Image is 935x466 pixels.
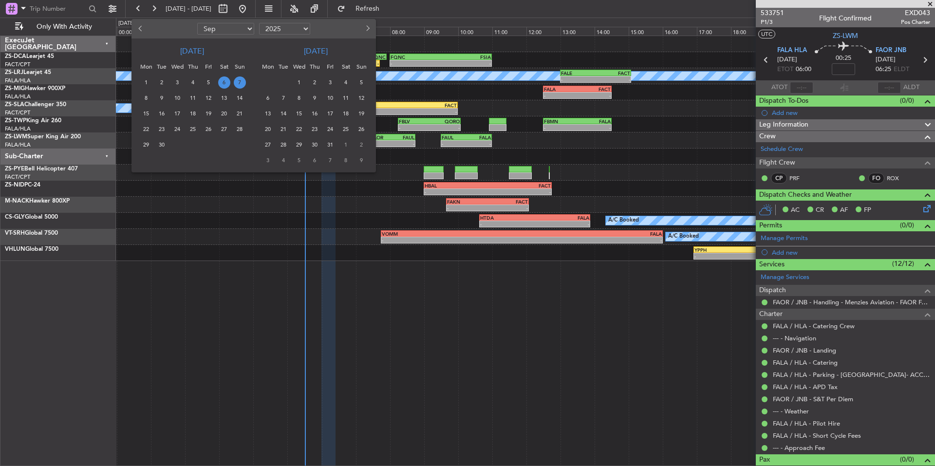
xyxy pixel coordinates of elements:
span: 30 [309,139,321,151]
div: 25-10-2025 [338,121,354,137]
span: 25 [340,123,352,135]
div: 23-9-2025 [154,121,169,137]
div: Fri [201,59,216,75]
span: 20 [218,108,230,120]
span: 3 [324,76,337,89]
div: 16-10-2025 [307,106,322,121]
div: Thu [307,59,322,75]
button: Previous month [135,21,146,37]
span: 22 [140,123,152,135]
span: 14 [278,108,290,120]
div: 5-11-2025 [291,152,307,168]
div: Wed [291,59,307,75]
div: 13-9-2025 [216,90,232,106]
div: 3-9-2025 [169,75,185,90]
div: 13-10-2025 [260,106,276,121]
span: 23 [309,123,321,135]
span: 7 [234,76,246,89]
span: 1 [140,76,152,89]
span: 2 [156,76,168,89]
select: Select year [259,23,310,35]
div: 14-9-2025 [232,90,247,106]
div: Fri [322,59,338,75]
div: 27-9-2025 [216,121,232,137]
span: 29 [293,139,305,151]
div: 7-9-2025 [232,75,247,90]
div: 22-10-2025 [291,121,307,137]
div: 29-10-2025 [291,137,307,152]
div: 28-9-2025 [232,121,247,137]
span: 26 [355,123,368,135]
span: 12 [355,92,368,104]
div: 14-10-2025 [276,106,291,121]
div: 17-9-2025 [169,106,185,121]
div: 10-9-2025 [169,90,185,106]
div: 4-11-2025 [276,152,291,168]
span: 15 [140,108,152,120]
span: 13 [218,92,230,104]
div: 12-9-2025 [201,90,216,106]
span: 28 [234,123,246,135]
div: 3-11-2025 [260,152,276,168]
div: 8-10-2025 [291,90,307,106]
span: 13 [262,108,274,120]
div: 31-10-2025 [322,137,338,152]
span: 8 [340,154,352,167]
div: 11-10-2025 [338,90,354,106]
div: 1-9-2025 [138,75,154,90]
div: Tue [154,59,169,75]
span: 11 [340,92,352,104]
span: 27 [262,139,274,151]
div: Tue [276,59,291,75]
span: 10 [324,92,337,104]
div: 26-9-2025 [201,121,216,137]
div: Mon [138,59,154,75]
span: 21 [234,108,246,120]
span: 6 [309,154,321,167]
span: 4 [278,154,290,167]
div: 10-10-2025 [322,90,338,106]
span: 1 [293,76,305,89]
div: 23-10-2025 [307,121,322,137]
span: 10 [171,92,184,104]
span: 19 [203,108,215,120]
span: 6 [262,92,274,104]
div: 9-9-2025 [154,90,169,106]
span: 25 [187,123,199,135]
div: 6-11-2025 [307,152,322,168]
span: 17 [171,108,184,120]
span: 31 [324,139,337,151]
span: 15 [293,108,305,120]
span: 4 [340,76,352,89]
span: 16 [156,108,168,120]
div: 30-10-2025 [307,137,322,152]
div: 29-9-2025 [138,137,154,152]
span: 2 [309,76,321,89]
div: 30-9-2025 [154,137,169,152]
div: 7-11-2025 [322,152,338,168]
div: 6-9-2025 [216,75,232,90]
span: 28 [278,139,290,151]
span: 9 [156,92,168,104]
span: 17 [324,108,337,120]
span: 16 [309,108,321,120]
div: 2-9-2025 [154,75,169,90]
div: Thu [185,59,201,75]
div: 20-10-2025 [260,121,276,137]
div: 12-10-2025 [354,90,369,106]
span: 22 [293,123,305,135]
span: 2 [355,139,368,151]
div: 26-10-2025 [354,121,369,137]
span: 8 [140,92,152,104]
div: Sat [338,59,354,75]
div: 27-10-2025 [260,137,276,152]
div: 25-9-2025 [185,121,201,137]
div: 11-9-2025 [185,90,201,106]
div: Sat [216,59,232,75]
span: 9 [355,154,368,167]
span: 3 [262,154,274,167]
div: 21-10-2025 [276,121,291,137]
span: 3 [171,76,184,89]
div: Wed [169,59,185,75]
div: 8-9-2025 [138,90,154,106]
